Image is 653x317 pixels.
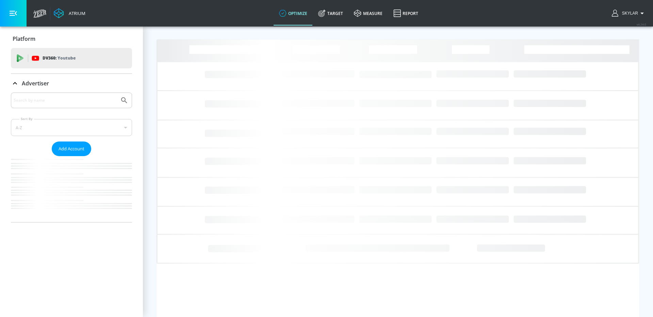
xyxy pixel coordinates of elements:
[11,29,132,48] div: Platform
[52,141,91,156] button: Add Account
[348,1,388,26] a: measure
[11,48,132,68] div: DV360: Youtube
[59,145,84,153] span: Add Account
[11,156,132,222] nav: list of Advertiser
[313,1,348,26] a: Target
[22,80,49,87] p: Advertiser
[66,10,85,16] div: Atrium
[54,8,85,18] a: Atrium
[274,1,313,26] a: optimize
[619,11,638,16] span: login as: skylar.britton@zefr.com
[43,54,76,62] p: DV360:
[19,117,34,121] label: Sort By
[388,1,424,26] a: Report
[11,119,132,136] div: A-Z
[637,22,646,26] span: v 4.24.0
[11,93,132,222] div: Advertiser
[11,74,132,93] div: Advertiser
[612,9,646,17] button: Skylar
[58,54,76,62] p: Youtube
[13,35,35,43] p: Platform
[14,96,117,105] input: Search by name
